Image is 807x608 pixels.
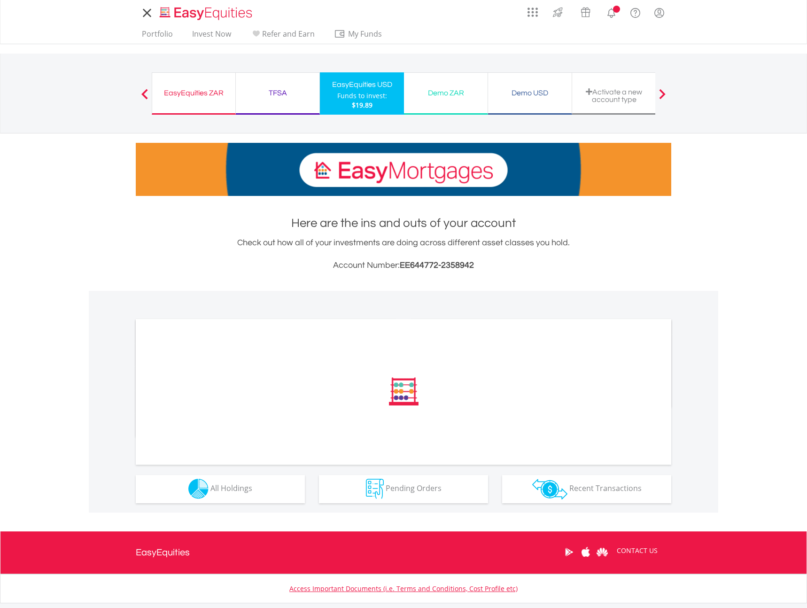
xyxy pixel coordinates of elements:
[136,475,305,503] button: All Holdings
[577,538,594,567] a: Apple
[138,29,177,44] a: Portfolio
[572,2,599,20] a: Vouchers
[532,479,567,499] img: transactions-zar-wht.png
[188,29,235,44] a: Invest Now
[502,475,671,503] button: Recent Transactions
[494,86,566,100] div: Demo USD
[337,91,387,101] div: Funds to invest:
[319,475,488,503] button: Pending Orders
[647,2,671,23] a: My Profile
[241,86,314,100] div: TFSA
[158,6,256,21] img: EasyEquities_Logo.png
[528,7,538,17] img: grid-menu-icon.svg
[386,483,442,493] span: Pending Orders
[521,2,544,17] a: AppsGrid
[410,86,482,100] div: Demo ZAR
[610,538,664,564] a: CONTACT US
[136,236,671,272] div: Check out how all of your investments are doing across different asset classes you hold.
[550,5,566,20] img: thrive-v2.svg
[400,261,474,270] span: EE644772-2358942
[334,28,396,40] span: My Funds
[561,538,577,567] a: Google Play
[569,483,642,493] span: Recent Transactions
[188,479,209,499] img: holdings-wht.png
[326,78,398,91] div: EasyEquities USD
[578,88,650,103] div: Activate a new account type
[578,5,593,20] img: vouchers-v2.svg
[136,143,671,196] img: EasyMortage Promotion Banner
[366,479,384,499] img: pending_instructions-wht.png
[136,531,190,574] a: EasyEquities
[210,483,252,493] span: All Holdings
[623,2,647,21] a: FAQ's and Support
[156,2,256,21] a: Home page
[289,584,518,593] a: Access Important Documents (i.e. Terms and Conditions, Cost Profile etc)
[262,29,315,39] span: Refer and Earn
[247,29,318,44] a: Refer and Earn
[136,215,671,232] h1: Here are the ins and outs of your account
[136,259,671,272] h3: Account Number:
[352,101,372,109] span: $19.89
[594,538,610,567] a: Huawei
[599,2,623,21] a: Notifications
[158,86,230,100] div: EasyEquities ZAR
